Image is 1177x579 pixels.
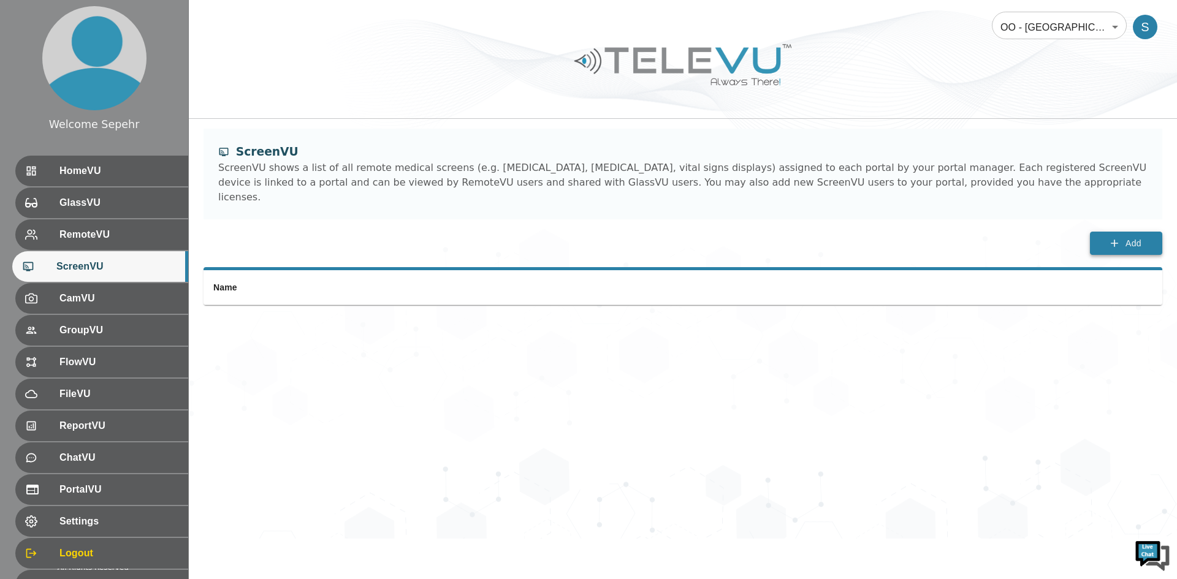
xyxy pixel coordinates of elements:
[59,355,178,369] span: FlowVU
[15,347,188,377] div: FlowVU
[15,219,188,250] div: RemoteVU
[59,514,178,529] span: Settings
[59,546,178,561] span: Logout
[59,323,178,338] span: GroupVU
[15,474,188,505] div: PortalVU
[59,482,178,497] span: PortalVU
[15,156,188,186] div: HomeVU
[59,450,178,465] span: ChatVU
[59,418,178,433] span: ReportVU
[59,195,178,210] span: GlassVU
[1134,536,1171,573] img: Chat Widget
[218,161,1148,205] div: ScreenVU shows a list of all remote medical screens (e.g. [MEDICAL_DATA], [MEDICAL_DATA], vital s...
[201,6,230,36] div: Minimize live chat window
[204,270,1162,305] table: simple table
[71,154,169,278] span: We're online!
[15,379,188,409] div: FileVU
[992,10,1127,44] div: OO - [GEOGRAPHIC_DATA] - [PERSON_NAME]
[21,57,51,88] img: d_736959983_company_1615157101543_736959983
[59,387,178,401] span: FileVU
[64,64,206,80] div: Chat with us now
[218,143,1148,161] div: ScreenVU
[56,259,178,274] span: ScreenVU
[1126,236,1141,251] span: Add
[15,187,188,218] div: GlassVU
[1090,232,1162,255] button: Add
[573,39,793,90] img: Logo
[6,335,234,377] textarea: Type your message and hit 'Enter'
[59,291,178,306] span: CamVU
[213,282,237,292] span: Name
[15,538,188,569] div: Logout
[59,227,178,242] span: RemoteVU
[15,283,188,314] div: CamVU
[15,442,188,473] div: ChatVU
[49,116,140,132] div: Welcome Sepehr
[1133,15,1157,39] div: S
[15,506,188,537] div: Settings
[12,251,188,282] div: ScreenVU
[59,164,178,178] span: HomeVU
[42,6,147,110] img: profile.png
[15,411,188,441] div: ReportVU
[15,315,188,346] div: GroupVU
